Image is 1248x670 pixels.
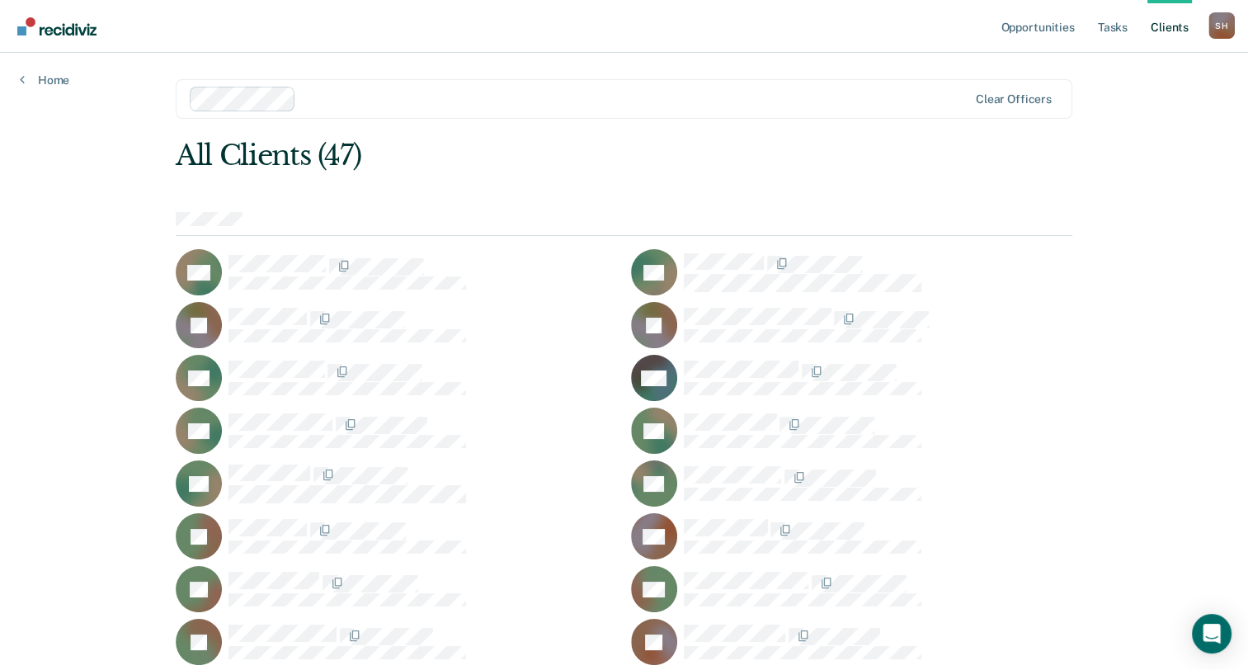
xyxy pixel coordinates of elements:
div: S H [1208,12,1235,39]
button: Profile dropdown button [1208,12,1235,39]
div: Clear officers [976,92,1052,106]
img: Recidiviz [17,17,97,35]
a: Home [20,73,69,87]
div: Open Intercom Messenger [1192,614,1232,653]
div: All Clients (47) [176,139,892,172]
